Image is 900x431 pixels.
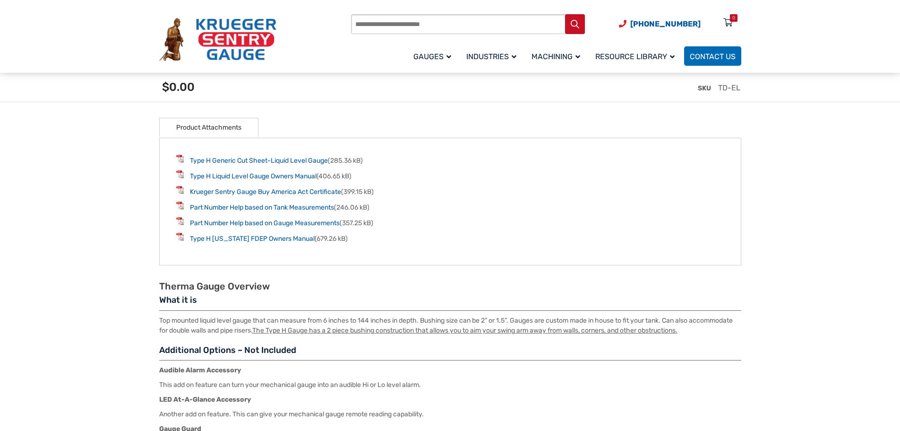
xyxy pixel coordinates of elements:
[176,217,724,228] li: (357.25 kB)
[159,380,741,390] p: This add on feature can turn your mechanical gauge into an audible Hi or Lo level alarm.
[718,83,740,92] span: TD-EL
[619,18,701,30] a: Phone Number (920) 434-8860
[461,45,526,67] a: Industries
[466,52,516,61] span: Industries
[176,170,724,181] li: (406.65 kB)
[252,326,677,334] u: The Type H Gauge has a 2 piece bushing construction that allows you to aim your swing arm away fr...
[531,52,580,61] span: Machining
[176,233,724,244] li: (679.26 kB)
[698,84,711,92] span: SKU
[176,118,241,137] a: Product Attachments
[190,172,317,180] a: Type H Liquid Level Gauge Owners Manual
[159,396,251,404] strong: LED At-A-Glance Accessory
[176,186,724,197] li: (399.15 kB)
[630,19,701,28] span: [PHONE_NUMBER]
[176,155,724,166] li: (285.36 kB)
[190,235,315,243] a: Type H [US_STATE] FDEP Owners Manual
[159,281,741,292] h2: Therma Gauge Overview
[159,18,276,62] img: Krueger Sentry Gauge
[732,14,735,22] div: 0
[190,188,341,196] a: Krueger Sentry Gauge Buy America Act Certificate
[526,45,590,67] a: Machining
[159,345,741,361] h3: Additional Options – Not Included
[190,203,334,211] a: Part Number Help based on Tank Measurements
[684,46,741,66] a: Contact Us
[408,45,461,67] a: Gauges
[590,45,684,67] a: Resource Library
[159,316,741,335] p: Top mounted liquid level gauge that can measure from 6 inches to 144 inches in depth. Bushing siz...
[176,202,724,212] li: (246.06 kB)
[690,52,736,61] span: Contact Us
[159,295,741,311] h3: What it is
[190,219,340,227] a: Part Number Help based on Gauge Measurements
[595,52,675,61] span: Resource Library
[159,409,741,419] p: Another add on feature. This can give your mechanical gauge remote reading capability.
[190,157,328,165] a: Type H Generic Cut Sheet-Liquid Level Gauge
[159,366,241,374] strong: Audible Alarm Accessory
[413,52,451,61] span: Gauges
